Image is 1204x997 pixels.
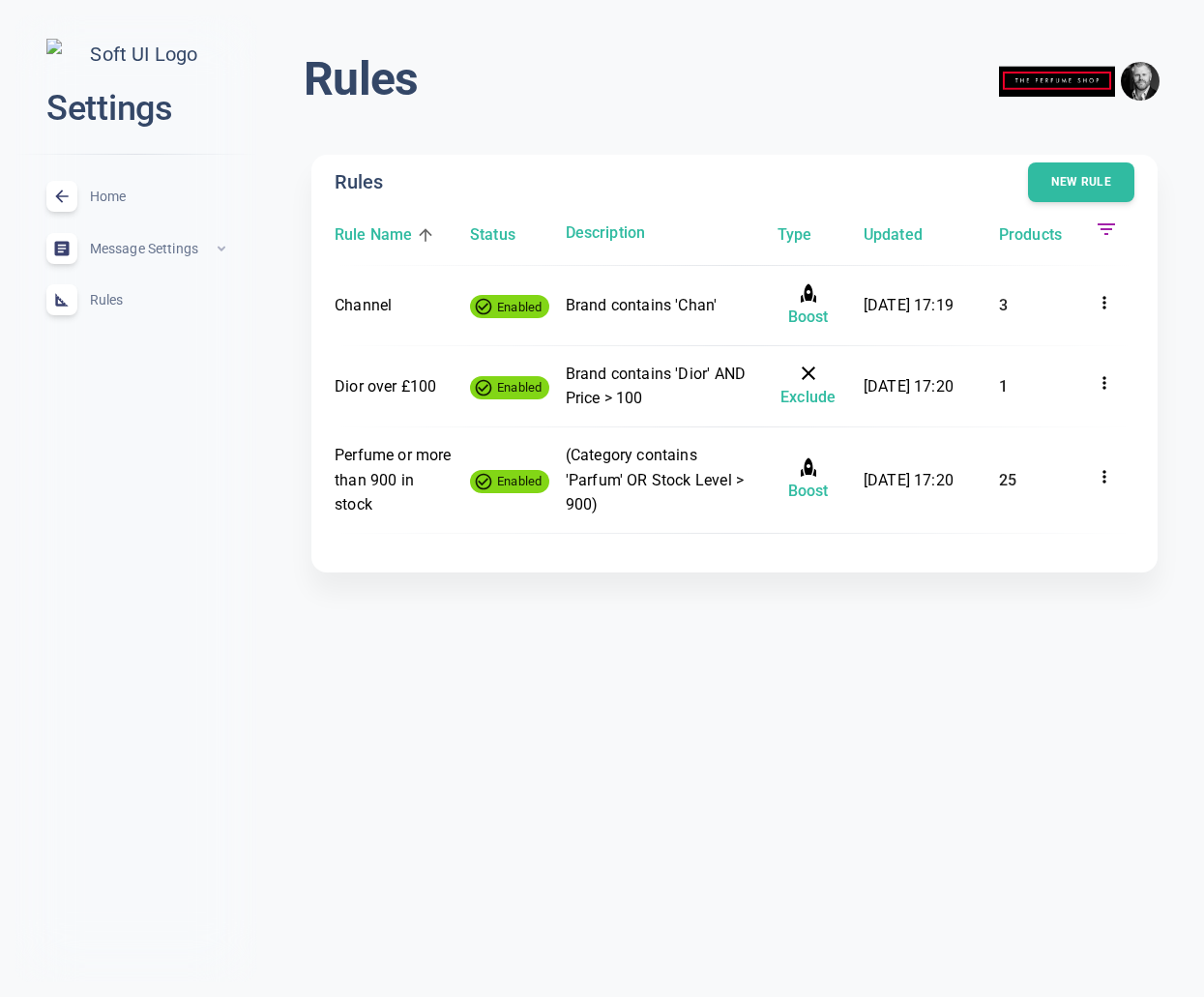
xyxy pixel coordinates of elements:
time: [DATE] 17:19 [864,296,954,314]
span: Type [778,222,838,248]
p: 3 [999,293,1079,318]
span: Enabled [489,471,549,491]
img: e9922e3fc00dd5316fa4c56e6d75935f [1121,62,1160,101]
a: Rules [15,274,257,326]
p: boost [768,455,848,504]
span: Updated [864,222,950,248]
span: Products [999,222,1089,248]
span: expand_less [214,241,229,256]
h6: Description [566,220,753,246]
h6: Products [999,222,1062,248]
p: Brand contains 'Dior' AND Price > 100 [566,362,753,411]
p: boost [768,281,848,330]
h5: Rules [335,169,383,196]
p: 1 [999,374,1079,399]
h6: Boost [788,305,829,330]
h6: Status [470,222,515,248]
h6: Updated [864,222,923,248]
img: Soft UI Logo [46,39,226,71]
a: Home [15,170,257,222]
p: 25 [999,468,1079,493]
p: Perfume or more than 900 in stock [335,443,455,517]
h6: Boost [788,479,829,504]
p: Brand contains 'Chan' [566,293,753,318]
span: Rule Name [335,222,439,248]
h2: Settings [46,86,226,132]
h6: Type [778,222,811,248]
p: Dior over £100 [335,374,455,399]
h1: Rules [304,50,418,108]
span: Enabled [489,377,549,397]
span: Enabled [489,297,549,317]
h6: Exclude [780,385,836,410]
p: exclude [768,362,848,410]
p: Channel [335,293,455,318]
span: Status [470,222,543,248]
button: New rule [1028,162,1134,202]
h6: Rule Name [335,222,412,248]
time: [DATE] 17:20 [864,377,954,396]
p: (Category contains 'Parfum' OR Stock Level > 900) [566,443,753,517]
time: [DATE] 17:20 [864,471,954,489]
img: theperfumeshop [999,51,1115,112]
